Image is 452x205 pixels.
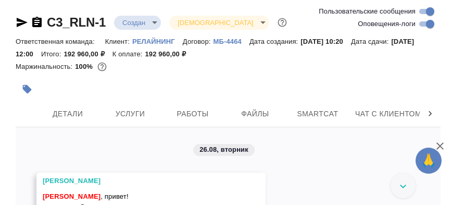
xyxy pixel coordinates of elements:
[31,16,43,29] button: Скопировать ссылку
[183,38,214,45] p: Договор:
[43,176,229,186] div: [PERSON_NAME]
[43,107,93,120] span: Детали
[214,38,249,45] p: МБ-4464
[119,18,148,27] button: Создан
[16,16,28,29] button: Скопировать ссылку для ЯМессенджера
[145,50,193,58] p: 192 960,00 ₽
[358,19,416,29] span: Оповещения-логи
[293,107,343,120] span: Smartcat
[199,144,248,155] p: 26.08, вторник
[319,6,416,17] span: Пользовательские сообщения
[47,15,106,29] a: C3_RLN-1
[41,50,64,58] p: Итого:
[16,78,39,101] button: Добавить тэг
[214,37,249,45] a: МБ-4464
[355,107,421,120] span: Чат с клиентом
[95,60,109,74] button: 0.00 RUB;
[132,38,183,45] p: РЕЛАЙНИНГ
[416,148,442,174] button: 🙏
[249,38,300,45] p: Дата создания:
[114,16,161,30] div: Создан
[351,38,391,45] p: Дата сдачи:
[168,107,218,120] span: Работы
[105,107,155,120] span: Услуги
[132,37,183,45] a: РЕЛАЙНИНГ
[43,192,101,200] span: [PERSON_NAME]
[420,150,437,172] span: 🙏
[16,38,97,45] p: Ответственная команда:
[75,63,95,70] p: 100%
[169,16,269,30] div: Создан
[16,63,75,70] p: Маржинальность:
[275,16,289,29] button: Доп статусы указывают на важность/срочность заказа
[300,38,351,45] p: [DATE] 10:20
[105,38,132,45] p: Клиент:
[230,107,280,120] span: Файлы
[112,50,145,58] p: К оплате:
[64,50,112,58] p: 192 960,00 ₽
[174,18,256,27] button: [DEMOGRAPHIC_DATA]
